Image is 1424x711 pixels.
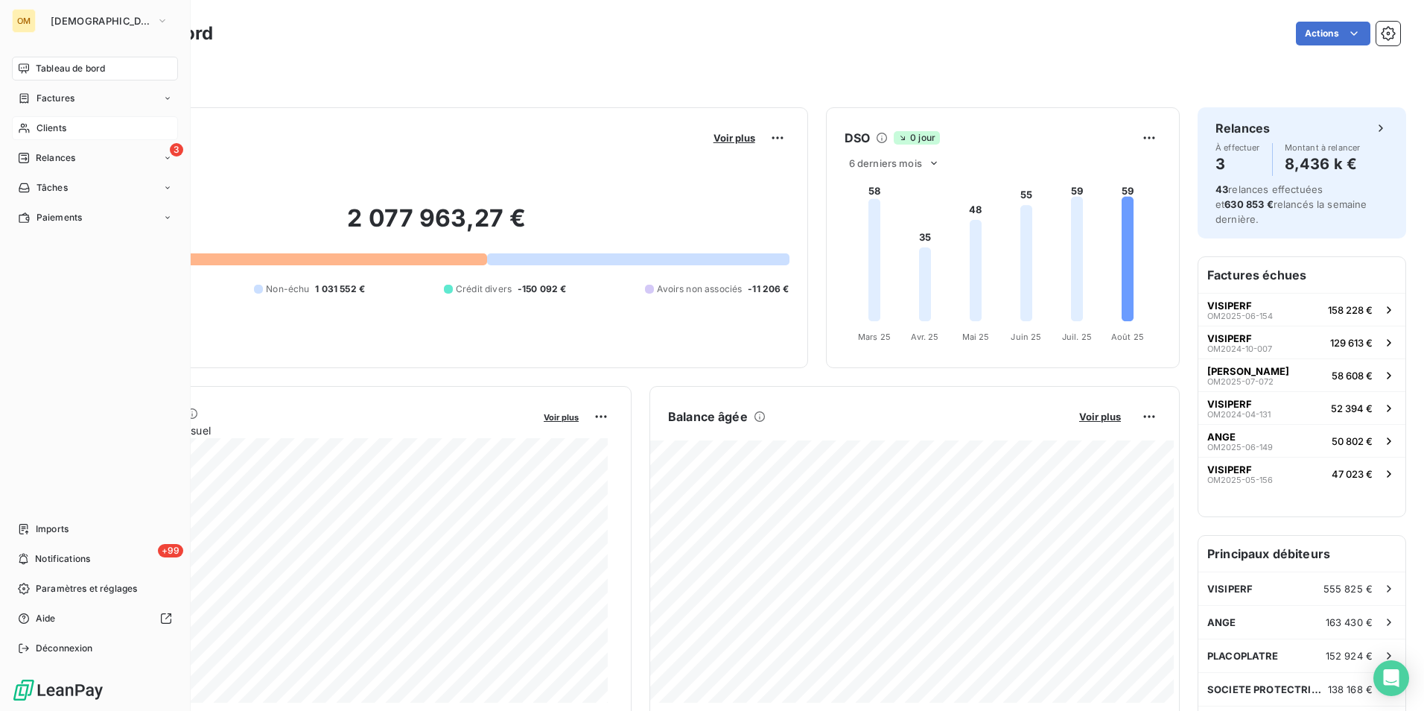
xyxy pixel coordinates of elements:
span: Imports [36,522,69,536]
button: VISIPERFOM2024-04-13152 394 € [1198,391,1405,424]
span: À effectuer [1215,143,1260,152]
button: Voir plus [709,131,760,145]
span: Avoirs non associés [657,282,742,296]
tspan: Août 25 [1111,332,1144,342]
h2: 2 077 963,27 € [84,203,789,248]
span: Non-échu [266,282,309,296]
span: relances effectuées et relancés la semaine dernière. [1215,183,1367,225]
tspan: Avr. 25 [911,332,938,342]
div: Open Intercom Messenger [1373,660,1409,696]
span: OM2025-06-149 [1207,443,1273,452]
span: [DEMOGRAPHIC_DATA] MEDIA [51,15,150,27]
button: Voir plus [1075,410,1125,423]
tspan: Mars 25 [858,332,891,342]
span: Paiements [36,211,82,224]
h4: 8,436 k € [1285,152,1361,176]
span: 1 031 552 € [315,282,365,296]
span: OM2024-10-007 [1207,344,1272,353]
a: Imports [12,517,178,541]
span: 6 derniers mois [849,157,922,169]
a: Tableau de bord [12,57,178,80]
button: VISIPERFOM2025-05-15647 023 € [1198,457,1405,490]
span: ANGE [1207,616,1236,628]
a: 3Relances [12,146,178,170]
span: 50 802 € [1332,435,1373,447]
span: 3 [170,143,183,157]
span: OM2025-05-156 [1207,475,1273,484]
a: Clients [12,116,178,140]
span: OM2024-04-131 [1207,410,1271,419]
span: 152 924 € [1326,650,1373,662]
button: Voir plus [539,410,583,423]
h6: Principaux débiteurs [1198,536,1405,572]
span: Déconnexion [36,642,93,655]
button: Actions [1296,22,1370,45]
h6: Factures échues [1198,257,1405,293]
span: [PERSON_NAME] [1207,365,1289,377]
span: 47 023 € [1332,468,1373,480]
button: VISIPERFOM2024-10-007129 613 € [1198,326,1405,358]
span: -150 092 € [518,282,567,296]
span: VISIPERF [1207,464,1252,475]
tspan: Juin 25 [1011,332,1041,342]
span: 138 168 € [1328,683,1373,695]
h6: Relances [1215,119,1270,137]
span: Tâches [36,181,68,195]
tspan: Juil. 25 [1062,332,1092,342]
span: Aide [36,612,56,625]
span: ANGE [1207,431,1236,443]
span: Factures [36,92,74,105]
span: -11 206 € [748,282,789,296]
div: OM [12,9,36,33]
span: OM2025-06-154 [1207,312,1273,320]
h6: Balance âgée [668,408,748,426]
span: Voir plus [544,412,579,423]
span: VISIPERF [1207,583,1253,595]
tspan: Mai 25 [961,332,989,342]
span: VISIPERF [1207,300,1252,312]
span: Voir plus [1079,411,1121,423]
a: Tâches [12,176,178,200]
span: Paramètres et réglages [36,582,137,595]
a: Paiements [12,206,178,230]
span: 158 228 € [1328,304,1373,316]
span: VISIPERF [1207,332,1252,344]
span: Crédit divers [456,282,512,296]
span: OM2025-07-072 [1207,377,1274,386]
a: Aide [12,607,178,631]
span: Clients [36,121,66,135]
a: Paramètres et réglages [12,577,178,601]
span: +99 [158,544,183,557]
h6: DSO [845,129,870,147]
button: ANGEOM2025-06-14950 802 € [1198,424,1405,457]
span: 163 430 € [1326,616,1373,628]
span: Tableau de bord [36,62,105,75]
span: 0 jour [894,131,940,145]
span: SOCIETE PROTECTRICE DES ANIMAUX - SPA [1207,683,1328,695]
span: 58 608 € [1332,370,1373,382]
button: VISIPERFOM2025-06-154158 228 € [1198,293,1405,326]
span: PLACOPLATRE [1207,650,1279,662]
span: Notifications [35,552,90,566]
span: 129 613 € [1330,337,1373,349]
span: Chiffre d'affaires mensuel [84,423,533,438]
span: 630 853 € [1224,198,1273,210]
span: 52 394 € [1331,402,1373,414]
span: Voir plus [713,132,755,144]
span: Relances [36,151,75,165]
img: Logo LeanPay [12,678,104,702]
span: 43 [1215,183,1228,195]
h4: 3 [1215,152,1260,176]
span: 555 825 € [1323,583,1373,595]
button: [PERSON_NAME]OM2025-07-07258 608 € [1198,358,1405,391]
span: VISIPERF [1207,398,1252,410]
a: Factures [12,86,178,110]
span: Montant à relancer [1285,143,1361,152]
